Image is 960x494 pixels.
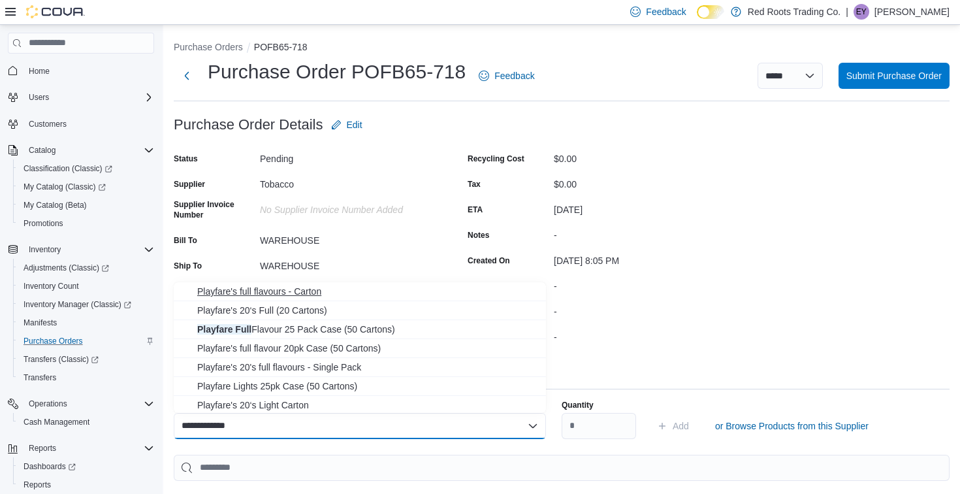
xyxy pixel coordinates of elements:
span: Reports [24,440,154,456]
button: Home [3,61,159,80]
span: My Catalog (Classic) [18,179,154,195]
label: Tax [468,179,481,189]
a: My Catalog (Classic) [13,178,159,196]
button: Playfare Full Flavour 25 Pack Case (50 Cartons) [174,320,546,339]
div: $0.00 [554,174,729,189]
button: Promotions [13,214,159,233]
label: Submitted On [468,281,519,291]
button: Manifests [13,314,159,332]
div: No Supplier Invoice Number added [260,199,435,215]
span: Inventory Manager (Classic) [24,299,131,310]
h3: Purchase Order Details [174,117,323,133]
button: Operations [24,396,72,412]
a: Reports [18,477,56,493]
a: Classification (Classic) [13,159,159,178]
button: Transfers [13,369,159,387]
span: Cash Management [18,414,154,430]
label: Quantity [562,400,594,410]
span: Inventory Manager (Classic) [18,297,154,312]
button: Inventory Count [13,277,159,295]
div: - [554,327,729,342]
div: - [554,225,729,240]
label: Recycling Cost [468,154,524,164]
span: Catalog [29,145,56,156]
a: My Catalog (Beta) [18,197,92,213]
span: Purchase Orders [24,336,83,346]
p: | [846,4,848,20]
span: EY [856,4,867,20]
span: Feedback [646,5,686,18]
button: Cash Management [13,413,159,431]
div: [DATE] 8:05 PM [554,250,729,266]
a: Inventory Manager (Classic) [13,295,159,314]
span: Promotions [18,216,154,231]
span: or Browse Products from this Supplier [715,420,869,433]
button: Purchase Orders [174,42,243,52]
button: Inventory [24,242,66,257]
a: Inventory Count [18,278,84,294]
label: ETA [468,205,483,215]
button: Operations [3,395,159,413]
span: Feedback [494,69,534,82]
span: Classification (Classic) [18,161,154,176]
span: Reports [29,443,56,453]
span: Adjustments (Classic) [18,260,154,276]
a: Customers [24,116,72,132]
button: Playfare's 20‘s Full (20 Cartons) [174,301,546,320]
a: Dashboards [18,459,81,474]
span: Reports [18,477,154,493]
span: Add [673,420,689,433]
span: Users [24,90,154,105]
div: WAREHOUSE [260,230,435,246]
span: Users [29,92,49,103]
button: Reports [3,439,159,457]
a: Inventory Manager (Classic) [18,297,136,312]
span: Classification (Classic) [24,163,112,174]
button: Next [174,63,200,89]
p: Red Roots Trading Co. [748,4,840,20]
a: Promotions [18,216,69,231]
span: Transfers (Classic) [24,354,99,365]
span: Home [24,63,154,79]
a: Transfers (Classic) [18,352,104,367]
div: $0.00 [554,148,729,164]
img: Cova [26,5,85,18]
span: Edit [347,118,362,131]
a: Purchase Orders [18,333,88,349]
label: Status [174,154,198,164]
span: Cash Management [24,417,89,427]
button: Users [3,88,159,107]
span: Dashboards [18,459,154,474]
a: My Catalog (Classic) [18,179,111,195]
div: [DATE] [554,199,729,215]
span: Adjustments (Classic) [24,263,109,273]
button: Customers [3,114,159,133]
label: Notes [468,230,489,240]
span: Transfers (Classic) [18,352,154,367]
span: My Catalog (Beta) [18,197,154,213]
span: Submit Purchase Order [846,69,942,82]
button: Add [652,413,694,439]
span: Promotions [24,218,63,229]
button: Edit [326,112,368,138]
button: Reports [24,440,61,456]
span: Inventory Count [24,281,79,291]
label: Ship To [174,261,202,271]
span: Transfers [18,370,154,386]
button: Reports [13,476,159,494]
span: Operations [29,399,67,409]
button: Close list of options [528,421,538,431]
span: My Catalog (Beta) [24,200,87,210]
button: Inventory [3,240,159,259]
span: Dashboards [24,461,76,472]
div: - [554,276,729,291]
p: [PERSON_NAME] [874,4,950,20]
button: Playfare's 20‘s Light Carton [174,396,546,415]
button: Users [24,90,54,105]
span: Customers [29,119,67,129]
a: Manifests [18,315,62,331]
button: Playfare Lights 25pk Case (50 Cartons) [174,377,546,396]
input: Dark Mode [697,5,724,19]
a: Dashboards [13,457,159,476]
